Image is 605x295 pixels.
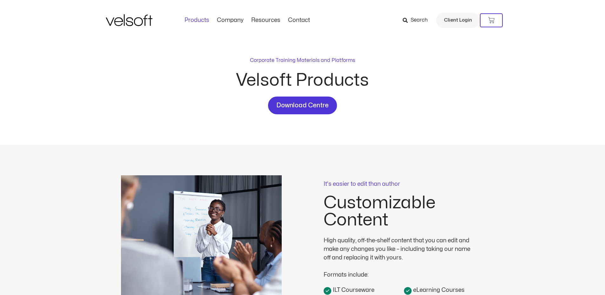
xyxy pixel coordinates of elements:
[411,16,428,24] span: Search
[324,236,476,262] div: High quality, off-the-shelf content that you can edit and make any changes you like – including t...
[284,17,314,24] a: ContactMenu Toggle
[331,286,374,294] span: ILT Courseware
[412,286,465,294] span: eLearning Courses
[106,14,152,26] img: Velsoft Training Materials
[324,194,484,229] h2: Customizable Content
[247,17,284,24] a: ResourcesMenu Toggle
[444,16,472,24] span: Client Login
[324,262,476,279] div: Formats include:
[276,100,329,111] span: Download Centre
[181,17,314,24] nav: Menu
[213,17,247,24] a: CompanyMenu Toggle
[324,285,404,295] a: ILT Courseware
[188,72,417,89] h2: Velsoft Products
[268,97,337,114] a: Download Centre
[436,13,480,28] a: Client Login
[181,17,213,24] a: ProductsMenu Toggle
[324,181,484,187] p: It's easier to edit than author
[250,57,355,64] p: Corporate Training Materials and Platforms
[403,15,432,26] a: Search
